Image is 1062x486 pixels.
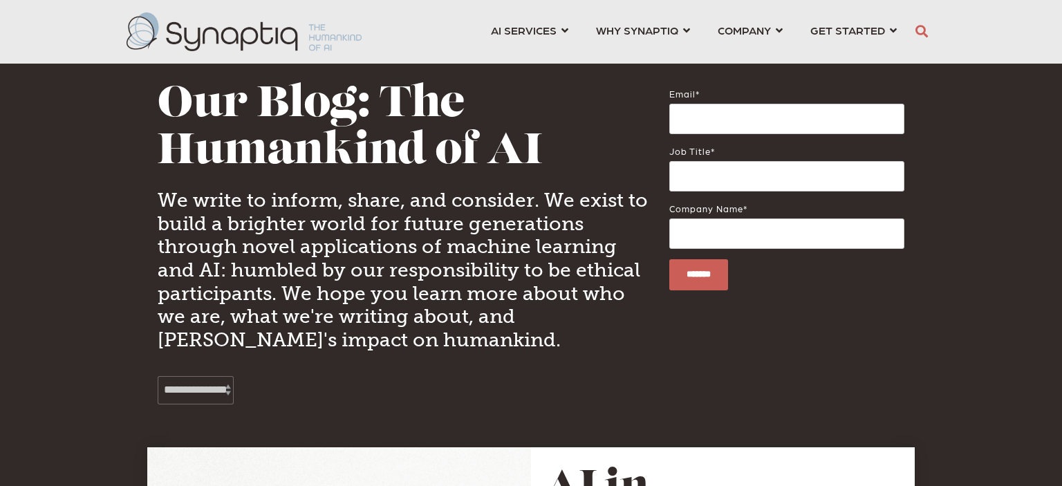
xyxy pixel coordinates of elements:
h4: We write to inform, share, and consider. We exist to build a brighter world for future generation... [158,189,649,351]
span: Job title [669,146,711,156]
span: COMPANY [718,21,771,39]
span: GET STARTED [810,21,885,39]
span: Email [669,88,696,99]
a: GET STARTED [810,17,897,43]
img: synaptiq logo-2 [127,12,362,51]
span: Company name [669,203,743,214]
a: AI SERVICES [491,17,568,43]
nav: menu [477,7,911,57]
a: WHY SYNAPTIQ [596,17,690,43]
span: WHY SYNAPTIQ [596,21,678,39]
a: COMPANY [718,17,783,43]
h1: Our Blog: The Humankind of AI [158,82,649,176]
span: AI SERVICES [491,21,557,39]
